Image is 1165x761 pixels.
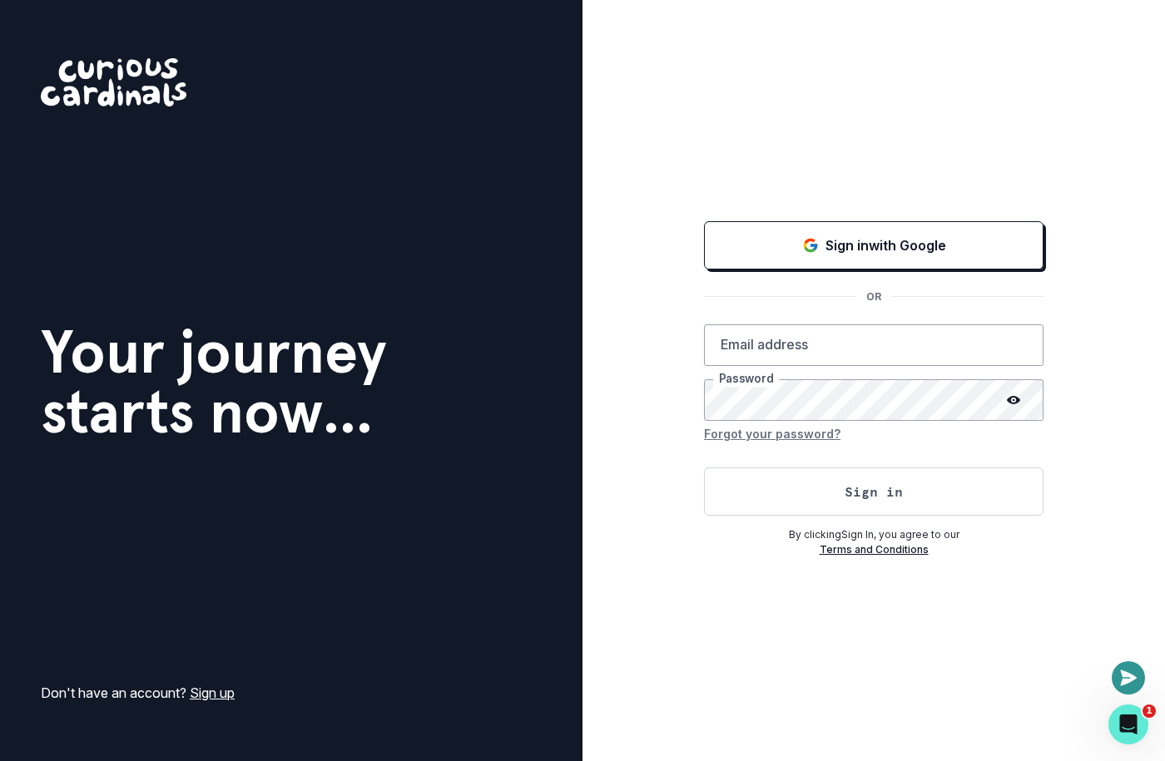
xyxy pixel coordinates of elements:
[704,421,840,447] button: Forgot your password?
[1108,704,1148,744] iframe: Intercom live chat
[704,467,1044,516] button: Sign in
[1143,704,1156,718] span: 1
[820,543,929,556] a: Terms and Conditions
[856,289,891,304] p: OR
[41,322,387,442] h1: Your journey starts now...
[190,684,235,701] a: Sign up
[41,683,235,703] p: Don't have an account?
[825,235,946,255] p: Sign in with Google
[41,58,186,106] img: Curious Cardinals Logo
[704,527,1044,542] p: By clicking Sign In , you agree to our
[1112,661,1145,694] button: Open or close messaging widget
[704,221,1044,269] button: Sign in with Google (GSuite)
